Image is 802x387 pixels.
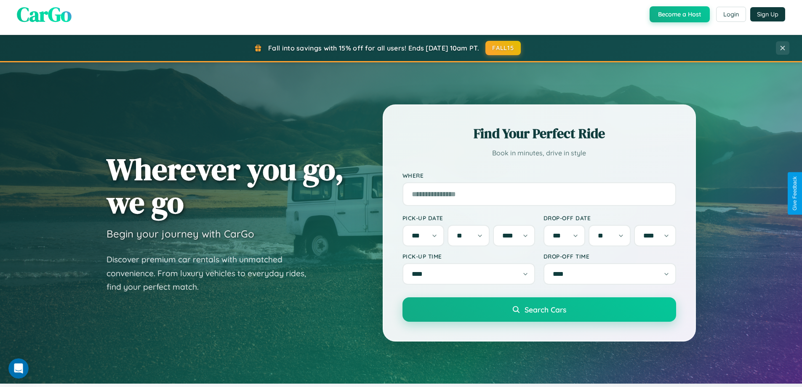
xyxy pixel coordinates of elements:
p: Discover premium car rentals with unmatched convenience. From luxury vehicles to everyday rides, ... [107,253,317,294]
label: Where [402,172,676,179]
button: Sign Up [750,7,785,21]
h2: Find Your Perfect Ride [402,124,676,143]
h3: Begin your journey with CarGo [107,227,254,240]
p: Book in minutes, drive in style [402,147,676,159]
label: Pick-up Date [402,214,535,222]
button: Become a Host [650,6,710,22]
span: Search Cars [525,305,566,314]
button: FALL15 [485,41,521,55]
span: Fall into savings with 15% off for all users! Ends [DATE] 10am PT. [268,44,479,52]
label: Drop-off Date [544,214,676,222]
label: Pick-up Time [402,253,535,260]
button: Search Cars [402,297,676,322]
span: CarGo [17,0,72,28]
button: Login [716,7,746,22]
label: Drop-off Time [544,253,676,260]
iframe: Intercom live chat [8,358,29,379]
div: Give Feedback [792,176,798,211]
h1: Wherever you go, we go [107,152,344,219]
